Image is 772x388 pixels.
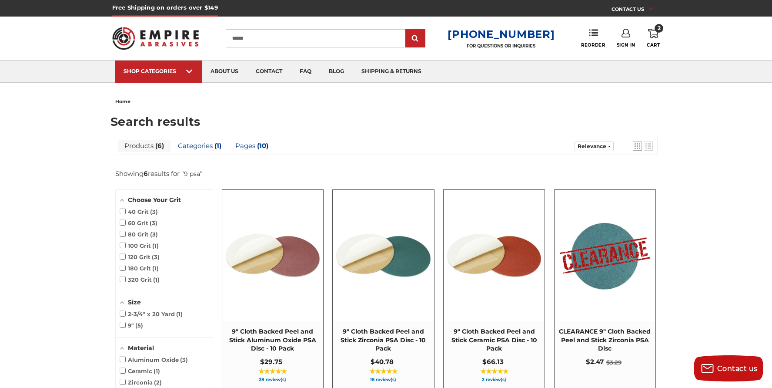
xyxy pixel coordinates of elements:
[255,142,268,150] span: 10
[655,24,663,33] span: 2
[120,310,183,317] span: 2-3/4" x 20 Yard
[144,169,148,178] b: 6
[291,61,320,83] a: faq
[152,242,159,249] span: 1
[154,142,164,150] span: 6
[333,206,433,306] img: Zirc Peel and Stick cloth backed PSA discs
[555,206,655,306] img: CLEARANCE 9" Cloth Backed Peel and Stick Zirconia PSA Disc
[258,368,287,375] span: ★★★★★
[575,142,614,151] a: Sort options
[448,28,555,40] a: [PHONE_NUMBER]
[559,327,651,353] span: CLEARANCE 9" Cloth Backed Peel and Stick Zirconia PSA Disc
[115,169,220,178] div: Showing results for " "
[371,358,394,366] span: $40.78
[115,98,130,105] span: home
[333,190,434,388] a: 9" Cloth Backed Peel and Stick Zirconia PSA Disc - 10 Pack
[606,359,622,366] span: $3.29
[120,276,160,283] span: 320 Grit
[448,378,540,382] span: 2 review(s)
[120,231,158,238] span: 80 Grit
[120,265,159,272] span: 180 Grit
[150,219,157,226] span: 3
[369,368,398,375] span: ★★★★★
[694,355,763,381] button: Contact us
[118,140,170,152] a: View Products Tab
[337,327,429,353] span: 9" Cloth Backed Peel and Stick Zirconia PSA Disc - 10 Pack
[448,43,555,49] p: FOR QUESTIONS OR INQUIRIES
[176,310,183,317] span: 1
[120,242,159,249] span: 100 Grit
[480,368,508,375] span: ★★★★★
[213,142,221,150] span: 1
[120,208,158,215] span: 40 Grit
[320,61,353,83] a: blog
[247,61,291,83] a: contact
[617,42,635,48] span: Sign In
[482,358,504,366] span: $66.13
[153,276,160,283] span: 1
[152,253,160,260] span: 3
[222,190,323,388] a: 9" Cloth Backed Peel and Stick Aluminum Oxide PSA Disc - 10 Pack
[647,29,660,48] a: 2 Cart
[110,116,662,128] h1: Search results
[353,61,430,83] a: shipping & returns
[586,358,604,366] span: $2.47
[150,231,158,238] span: 3
[581,29,605,47] a: Reorder
[154,368,160,375] span: 1
[171,140,228,152] a: View Categories Tab
[150,208,158,215] span: 3
[128,298,141,306] span: Size
[578,143,606,149] span: Relevance
[555,190,655,388] a: CLEARANCE 9" Cloth Backed Peel and Stick Zirconia PSA Disc
[260,358,282,366] span: $29.75
[223,206,323,306] img: 9 inch Aluminum Oxide PSA Sanding Disc with Cloth Backing
[184,170,200,178] a: 9 psa
[180,356,188,363] span: 3
[448,327,540,353] span: 9" Cloth Backed Peel and Stick Ceramic PSA Disc - 10 Pack
[633,142,642,151] a: View grid mode
[128,344,154,352] span: Material
[229,140,275,152] a: View Pages Tab
[227,327,319,353] span: 9" Cloth Backed Peel and Stick Aluminum Oxide PSA Disc - 10 Pack
[647,42,660,48] span: Cart
[644,142,653,151] a: View list mode
[717,364,758,373] span: Contact us
[112,21,199,55] img: Empire Abrasives
[154,379,162,386] span: 2
[120,253,160,260] span: 120 Grit
[135,322,143,329] span: 5
[202,61,247,83] a: about us
[444,190,545,388] a: 9" Cloth Backed Peel and Stick Ceramic PSA Disc - 10 Pack
[124,68,193,74] div: SHOP CATEGORIES
[120,322,144,329] span: 9"
[581,42,605,48] span: Reorder
[152,265,159,272] span: 1
[227,378,319,382] span: 28 review(s)
[120,379,162,386] span: Zirconia
[120,219,158,226] span: 60 Grit
[337,378,429,382] span: 16 review(s)
[444,206,544,306] img: 8 inch self adhesive sanding disc ceramic
[612,4,660,17] a: CONTACT US
[120,356,188,363] span: Aluminum Oxide
[128,196,181,204] span: Choose Your Grit
[120,368,160,375] span: Ceramic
